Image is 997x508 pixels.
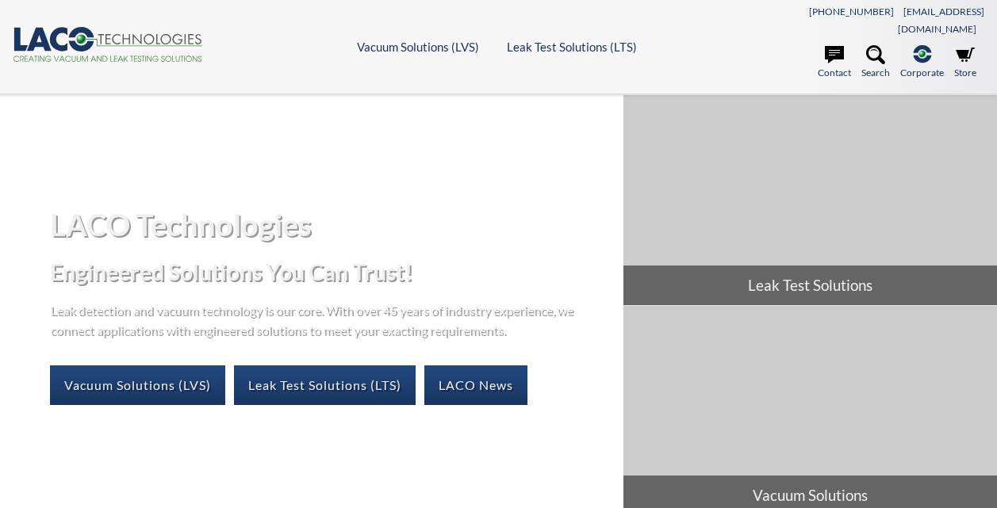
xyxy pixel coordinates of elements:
[954,45,976,80] a: Store
[818,45,851,80] a: Contact
[900,65,944,80] span: Corporate
[809,6,894,17] a: [PHONE_NUMBER]
[623,95,997,305] a: Leak Test Solutions
[50,205,611,244] h1: LACO Technologies
[50,300,581,340] p: Leak detection and vacuum technology is our core. With over 45 years of industry experience, we c...
[357,40,479,54] a: Vacuum Solutions (LVS)
[861,45,890,80] a: Search
[50,365,225,405] a: Vacuum Solutions (LVS)
[507,40,637,54] a: Leak Test Solutions (LTS)
[898,6,984,35] a: [EMAIL_ADDRESS][DOMAIN_NAME]
[623,265,997,305] span: Leak Test Solutions
[234,365,416,405] a: Leak Test Solutions (LTS)
[424,365,527,405] a: LACO News
[50,258,611,287] h2: Engineered Solutions You Can Trust!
